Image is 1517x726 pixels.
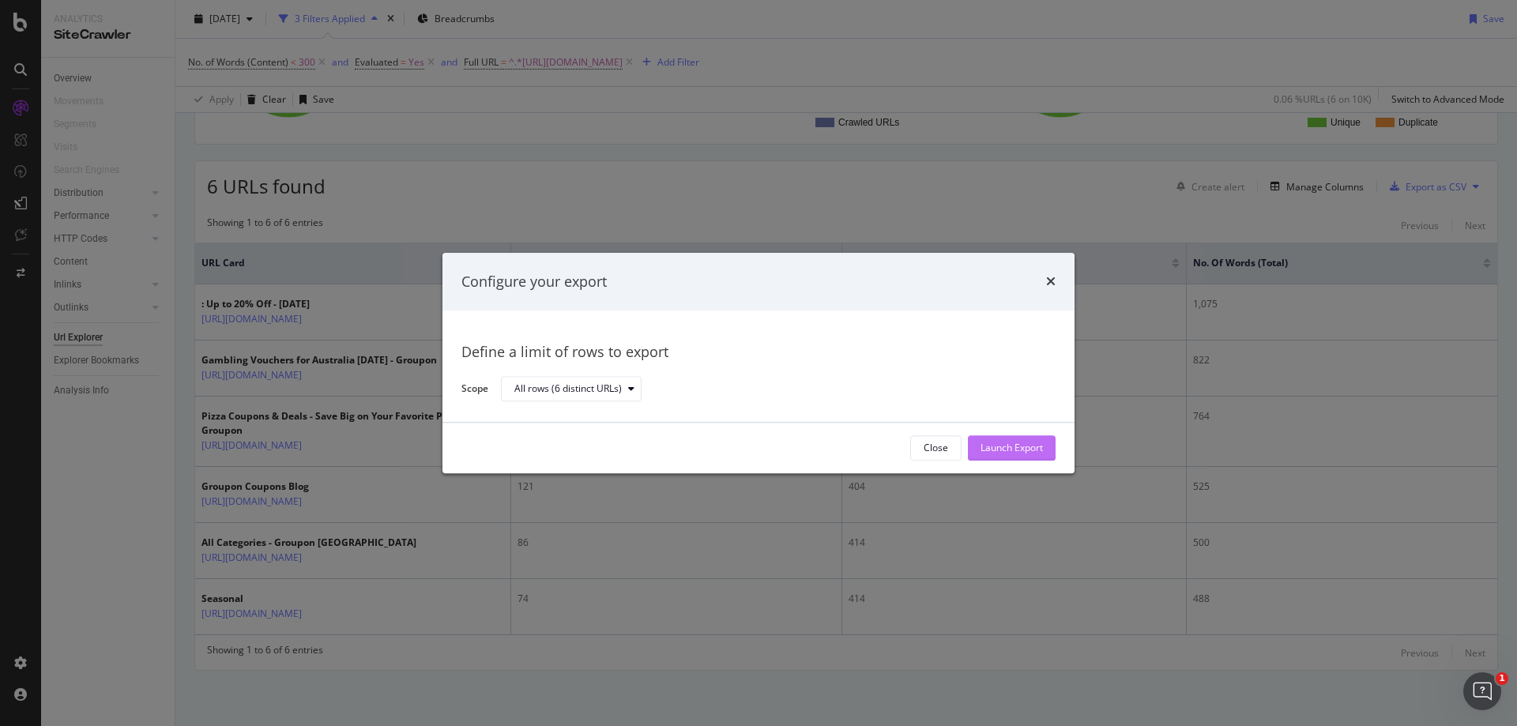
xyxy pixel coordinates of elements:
[514,385,622,394] div: All rows (6 distinct URLs)
[981,442,1043,455] div: Launch Export
[924,442,948,455] div: Close
[968,435,1056,461] button: Launch Export
[1046,272,1056,292] div: times
[461,272,607,292] div: Configure your export
[501,377,642,402] button: All rows (6 distinct URLs)
[1496,672,1508,685] span: 1
[1463,672,1501,710] iframe: Intercom live chat
[442,253,1075,473] div: modal
[461,382,488,399] label: Scope
[910,435,962,461] button: Close
[461,343,1056,363] div: Define a limit of rows to export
